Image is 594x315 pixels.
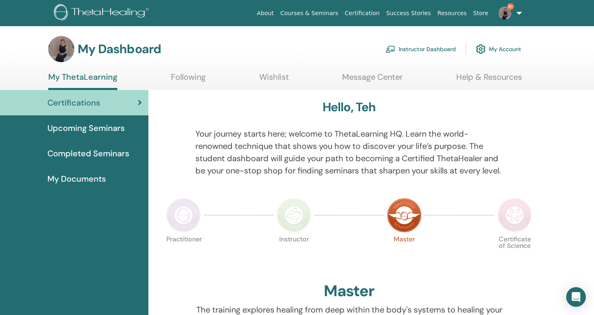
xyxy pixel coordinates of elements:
p: Master [387,236,421,270]
a: Success Stories [383,6,434,21]
a: Resources [434,6,470,21]
span: Upcoming Seminars [47,122,125,134]
p: Instructor [277,236,311,270]
img: default.jpg [498,7,511,20]
p: Your journey starts here; welcome to ThetaLearning HQ. Learn the world-renowned technique that sh... [195,128,503,177]
img: cog.svg [476,42,486,56]
img: chalkboard-teacher.svg [386,45,395,53]
h2: Master [324,282,374,301]
a: Wishlist [259,72,289,88]
div: Open Intercom Messenger [566,287,586,307]
a: Following [171,72,206,88]
a: Message Center [342,72,403,88]
img: logo.png [54,4,152,22]
a: Courses & Seminars [277,6,342,21]
span: Completed Seminars [47,147,129,160]
span: 9+ [507,3,514,10]
img: Master [387,198,421,232]
a: My Account [476,40,521,58]
img: default.jpg [48,36,74,62]
img: Instructor [277,198,311,232]
span: Certifications [47,97,100,109]
img: Certificate of Science [498,198,532,232]
p: Certificate of Science [498,236,532,270]
a: My ThetaLearning [48,72,117,90]
p: Practitioner [166,236,201,270]
a: Certification [341,6,383,21]
a: About [253,6,277,21]
a: Store [470,6,492,21]
span: My Documents [47,173,106,185]
a: Help & Resources [456,72,522,88]
a: Instructor Dashboard [386,40,456,58]
img: Practitioner [166,198,201,232]
h3: Hello, Teh [323,100,376,115]
h3: My Dashboard [78,42,161,56]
